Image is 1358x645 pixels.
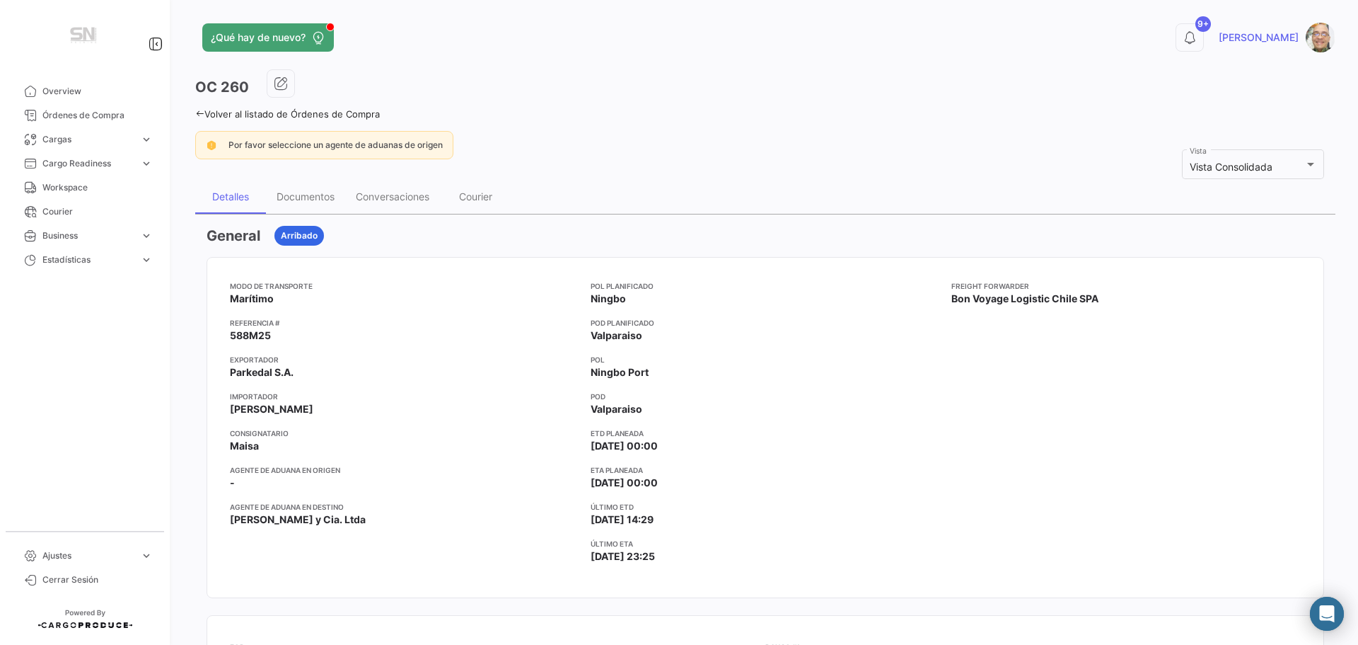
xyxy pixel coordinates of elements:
[230,391,579,402] app-card-info-title: Importador
[50,17,120,57] img: Manufactura+Logo.png
[42,229,134,242] span: Business
[42,205,153,218] span: Courier
[140,133,153,146] span: expand_more
[230,280,579,292] app-card-info-title: Modo de Transporte
[230,476,235,490] span: -
[42,133,134,146] span: Cargas
[230,354,579,365] app-card-info-title: Exportador
[591,354,940,365] app-card-info-title: POL
[591,501,940,513] app-card-info-title: Último ETD
[212,190,249,202] div: Detalles
[591,292,626,306] span: Ningbo
[230,365,294,379] span: Parkedal S.A.
[591,280,940,292] app-card-info-title: POL Planificado
[42,549,134,562] span: Ajustes
[140,253,153,266] span: expand_more
[591,476,658,490] span: [DATE] 00:00
[459,190,492,202] div: Courier
[230,501,579,513] app-card-info-title: Agente de Aduana en Destino
[42,157,134,170] span: Cargo Readiness
[211,30,306,45] span: ¿Qué hay de nuevo?
[230,439,259,453] span: Maisa
[228,139,443,150] span: Por favor seleccione un agente de aduanas de origen
[42,85,153,98] span: Overview
[140,549,153,562] span: expand_more
[591,402,642,416] span: Valparaiso
[277,190,335,202] div: Documentos
[591,391,940,402] app-card-info-title: POD
[951,280,1301,292] app-card-info-title: Freight Forwarder
[591,329,642,343] span: Valparaiso
[42,109,153,122] span: Órdenes de Compra
[1219,30,1299,45] span: [PERSON_NAME]
[230,402,313,416] span: [PERSON_NAME]
[195,77,249,97] h3: OC 260
[591,428,940,439] app-card-info-title: ETD planeada
[1190,161,1272,173] span: Vista Consolidada
[591,365,649,379] span: Ningbo Port
[1306,23,1335,52] img: Captura.PNG
[42,573,153,586] span: Cerrar Sesión
[202,23,334,52] button: ¿Qué hay de nuevo?
[230,292,274,306] span: Marítimo
[230,329,271,343] span: 588M25
[11,200,158,224] a: Courier
[230,428,579,439] app-card-info-title: Consignatario
[195,108,380,120] a: Volver al listado de Órdenes de Compra
[140,229,153,242] span: expand_more
[591,538,940,549] app-card-info-title: Último ETA
[230,513,366,527] span: [PERSON_NAME] y Cia. Ltda
[11,79,158,103] a: Overview
[591,439,658,453] span: [DATE] 00:00
[207,226,260,246] h3: General
[230,317,579,329] app-card-info-title: Referencia #
[11,103,158,127] a: Órdenes de Compra
[356,190,429,202] div: Conversaciones
[140,157,153,170] span: expand_more
[591,317,940,329] app-card-info-title: POD Planificado
[42,253,134,266] span: Estadísticas
[591,549,655,564] span: [DATE] 23:25
[281,229,318,242] span: Arribado
[591,464,940,476] app-card-info-title: ETA planeada
[1310,597,1344,631] div: Abrir Intercom Messenger
[591,513,654,527] span: [DATE] 14:29
[230,464,579,476] app-card-info-title: Agente de Aduana en Origen
[42,181,153,194] span: Workspace
[11,176,158,200] a: Workspace
[951,292,1098,306] span: Bon Voyage Logistic Chile SPA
